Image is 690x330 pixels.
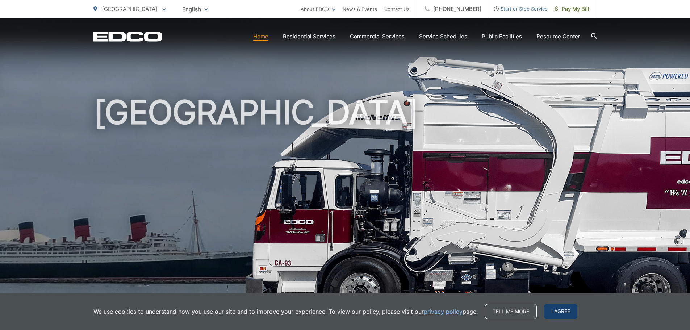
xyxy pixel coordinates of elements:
[485,304,537,319] a: Tell me more
[253,32,268,41] a: Home
[93,32,162,42] a: EDCD logo. Return to the homepage.
[93,94,597,323] h1: [GEOGRAPHIC_DATA]
[536,32,580,41] a: Resource Center
[93,307,478,316] p: We use cookies to understand how you use our site and to improve your experience. To view our pol...
[544,304,577,319] span: I agree
[102,5,157,12] span: [GEOGRAPHIC_DATA]
[301,5,335,13] a: About EDCO
[350,32,405,41] a: Commercial Services
[419,32,467,41] a: Service Schedules
[384,5,410,13] a: Contact Us
[424,307,463,316] a: privacy policy
[343,5,377,13] a: News & Events
[283,32,335,41] a: Residential Services
[555,5,589,13] span: Pay My Bill
[482,32,522,41] a: Public Facilities
[177,3,213,16] span: English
